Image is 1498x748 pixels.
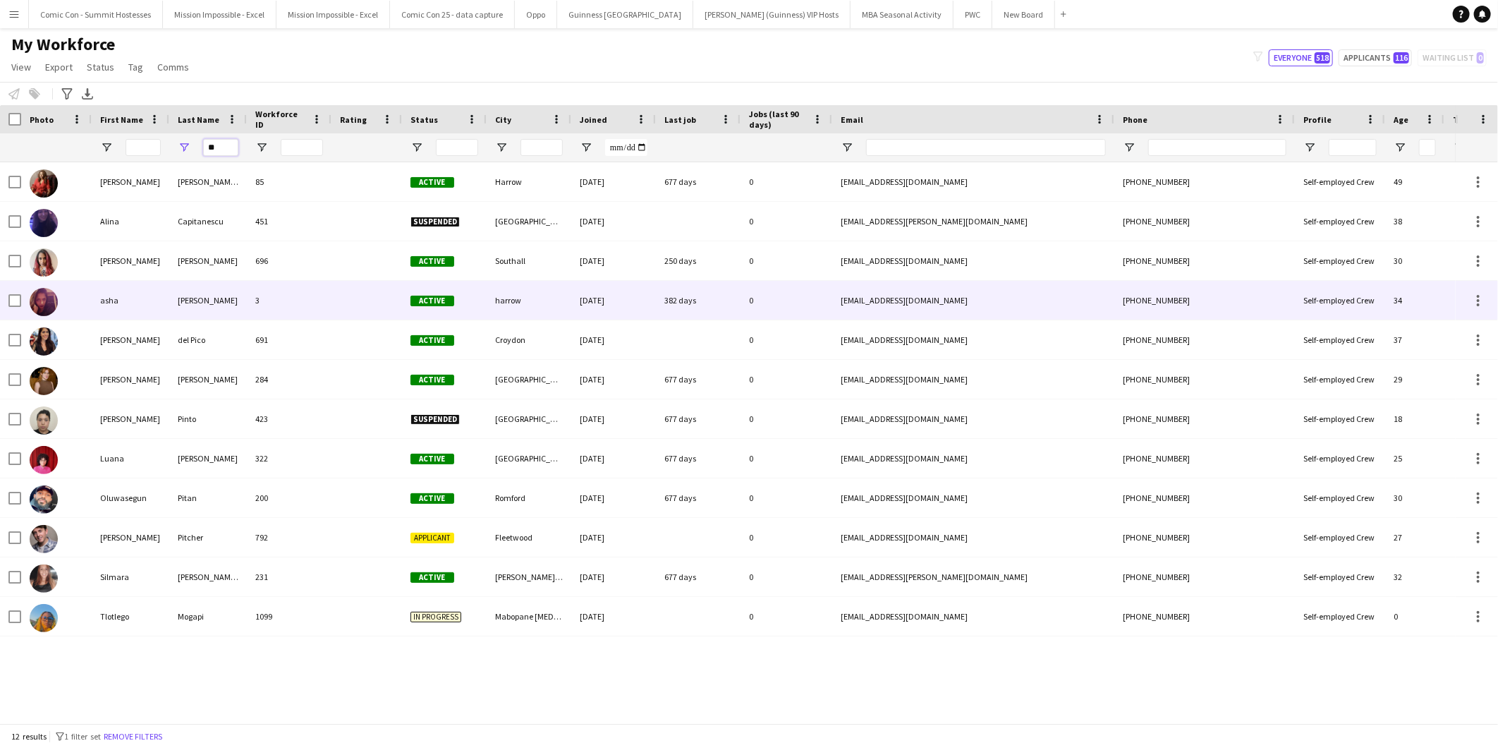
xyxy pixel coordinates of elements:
div: Oluwasegun [92,478,169,517]
div: [DATE] [571,478,656,517]
img: Silmara Capito down [30,565,58,593]
div: 792 [247,518,331,557]
div: Silmara [92,557,169,596]
div: [PHONE_NUMBER] [1114,202,1295,241]
div: 85 [247,162,331,201]
div: Romford [487,478,571,517]
div: [PHONE_NUMBER] [1114,281,1295,320]
div: asha [92,281,169,320]
div: [PHONE_NUMBER] [1114,518,1295,557]
button: Open Filter Menu [410,141,423,154]
div: 250 days [656,241,741,280]
div: 0 [741,360,832,399]
div: 25 [1385,439,1444,478]
span: Active [410,375,454,385]
div: [PHONE_NUMBER] [1114,597,1295,636]
div: Self-employed Crew [1295,399,1385,438]
div: [DATE] [571,281,656,320]
div: 34 [1385,281,1444,320]
span: Active [410,177,454,188]
button: Open Filter Menu [841,141,853,154]
span: Active [410,296,454,306]
input: Profile Filter Input [1329,139,1377,156]
div: 677 days [656,557,741,596]
a: Status [81,58,120,76]
div: 0 [741,320,832,359]
div: Harrow [487,162,571,201]
img: Oluwasegun Pitan [30,485,58,514]
div: [PHONE_NUMBER] [1114,360,1295,399]
button: Open Filter Menu [580,141,592,154]
div: [PERSON_NAME] [169,241,247,280]
span: City [495,114,511,125]
img: Sam Pitcher [30,525,58,553]
span: Active [410,572,454,583]
div: [PERSON_NAME] [92,162,169,201]
div: Fleetwood [487,518,571,557]
img: Adriana Pinto Costa Maddox [30,169,58,198]
div: 0 [741,241,832,280]
button: Mission Impossible - Excel [276,1,390,28]
div: [PERSON_NAME] [169,281,247,320]
button: Guinness [GEOGRAPHIC_DATA] [557,1,693,28]
span: Comms [157,61,189,73]
span: Status [410,114,438,125]
img: Danielle del Pico [30,327,58,356]
span: Tag [128,61,143,73]
img: asha pindoria [30,288,58,316]
input: First Name Filter Input [126,139,161,156]
a: Export [39,58,78,76]
span: In progress [410,612,461,622]
div: Self-employed Crew [1295,320,1385,359]
div: [PERSON_NAME][GEOGRAPHIC_DATA] [487,557,571,596]
div: [EMAIL_ADDRESS][DOMAIN_NAME] [832,360,1114,399]
a: View [6,58,37,76]
div: Self-employed Crew [1295,202,1385,241]
button: Open Filter Menu [1394,141,1406,154]
span: Applicant [410,533,454,543]
img: Tlotlego Mogapi [30,604,58,632]
div: Pitan [169,478,247,517]
button: MBA Seasonal Activity [851,1,954,28]
div: 200 [247,478,331,517]
div: [EMAIL_ADDRESS][PERSON_NAME][DOMAIN_NAME] [832,202,1114,241]
span: Active [410,493,454,504]
div: 0 [741,557,832,596]
img: Isabelle Karpinski [30,367,58,395]
div: [PHONE_NUMBER] [1114,439,1295,478]
div: Luana [92,439,169,478]
span: 518 [1315,52,1330,64]
span: Suspended [410,414,460,425]
div: [EMAIL_ADDRESS][DOMAIN_NAME] [832,241,1114,280]
div: Self-employed Crew [1295,518,1385,557]
div: 0 [741,202,832,241]
div: [GEOGRAPHIC_DATA] [487,399,571,438]
div: 3 [247,281,331,320]
div: [DATE] [571,360,656,399]
div: 0 [741,518,832,557]
div: [EMAIL_ADDRESS][DOMAIN_NAME] [832,478,1114,517]
div: Self-employed Crew [1295,478,1385,517]
div: 0 [741,162,832,201]
div: 677 days [656,360,741,399]
button: Mission Impossible - Excel [163,1,276,28]
div: 1099 [247,597,331,636]
div: [GEOGRAPHIC_DATA] [487,439,571,478]
div: [DATE] [571,202,656,241]
div: [PERSON_NAME] [92,360,169,399]
span: First Name [100,114,143,125]
div: [EMAIL_ADDRESS][DOMAIN_NAME] [832,439,1114,478]
div: 451 [247,202,331,241]
div: [EMAIL_ADDRESS][DOMAIN_NAME] [832,320,1114,359]
div: 30 [1385,478,1444,517]
div: [GEOGRAPHIC_DATA] [487,360,571,399]
span: Last Name [178,114,219,125]
img: Anthony Pius [30,248,58,277]
span: Active [410,454,454,464]
div: Alina [92,202,169,241]
div: [PHONE_NUMBER] [1114,320,1295,359]
div: [EMAIL_ADDRESS][DOMAIN_NAME] [832,518,1114,557]
span: 116 [1394,52,1409,64]
div: 38 [1385,202,1444,241]
div: [DATE] [571,399,656,438]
